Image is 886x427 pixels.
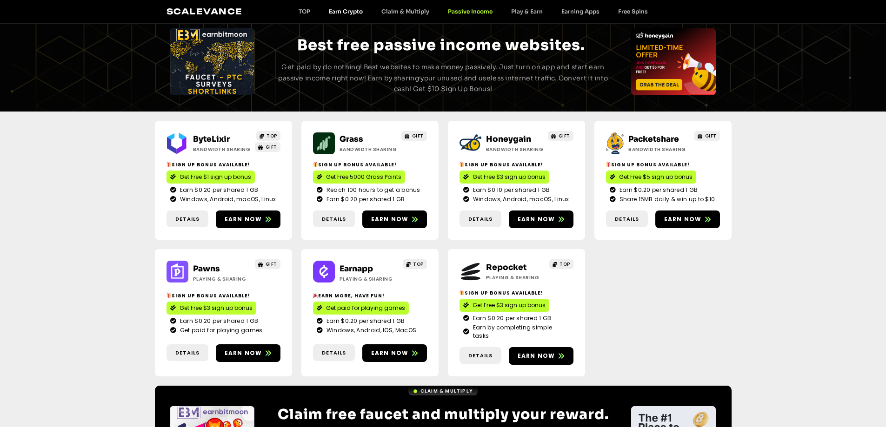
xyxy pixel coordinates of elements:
span: Details [175,349,200,357]
h2: Sign up bonus available! [460,161,573,168]
h2: Bandwidth Sharing [486,146,544,153]
h2: Sign up bonus available! [167,161,280,168]
h2: Claim free faucet and multiply your reward. [270,406,616,423]
span: Best free passive income websites. [297,36,585,54]
img: 🎁 [167,293,171,298]
h2: Playing & Sharing [340,276,398,282]
a: GIFT [401,131,427,141]
h2: Sign Up Bonus Available! [460,289,573,296]
a: Details [313,210,355,228]
span: GIFT [559,132,570,139]
span: Earn now [518,215,555,223]
h2: Earn More, Have Fun! [313,292,427,299]
span: Earn $0.20 per shared 1 GB [178,186,259,194]
a: Earn Crypto [320,8,372,15]
span: Earn now [371,215,409,223]
span: Get paid for playing games [178,326,263,335]
span: Claim & Multiply [420,388,473,394]
h2: Playing & Sharing [486,274,544,281]
h2: Bandwidth Sharing [193,146,251,153]
span: Earn $0.20 per shared 1 GB [617,186,698,194]
a: Get Free 5000 Grass Points [313,171,405,184]
a: TOP [256,131,280,141]
a: Earn now [362,344,427,362]
a: Earn now [655,210,720,228]
span: Earn now [664,215,702,223]
a: Claim & Multiply [408,387,478,395]
span: Earn by completing simple tasks [471,323,570,340]
span: Details [322,215,346,223]
a: Packetshare [628,134,679,144]
a: Get Free $3 sign up bonus [460,171,549,184]
a: GIFT [694,131,720,141]
a: Earn now [216,210,280,228]
a: Earning Apps [552,8,609,15]
h2: Sign up bonus available! [313,161,427,168]
a: Honeygain [486,134,531,144]
span: Details [468,215,493,223]
a: Repocket [486,263,526,272]
div: Slides [170,28,254,95]
span: Get Free $5 sign up bonus [619,173,693,181]
span: Earn now [518,352,555,360]
a: Grass [340,134,363,144]
img: 🎁 [313,162,318,167]
a: Details [460,210,501,228]
h2: Sign up bonus available! [167,292,280,299]
img: 🎁 [460,290,464,295]
span: Details [615,215,639,223]
a: Earnapp [340,264,373,274]
span: GIFT [705,132,717,139]
span: Windows, Android, IOS, MacOS [324,326,416,335]
a: GIFT [255,142,280,152]
span: TOP [413,261,424,268]
span: Get Free $3 sign up bonus [473,173,546,181]
img: 🎉 [313,293,318,298]
span: Earn $0.20 per shared 1 GB [324,195,405,204]
span: Earn $0.10 per shared 1 GB [471,186,550,194]
a: Earn now [362,210,427,228]
p: Get paid by do nothing! Best websites to make money passively. Just turn on app and start earn pa... [270,62,616,95]
span: GIFT [266,261,277,268]
span: Earn now [225,349,262,357]
span: Details [175,215,200,223]
h2: Bandwidth Sharing [628,146,686,153]
a: Play & Earn [502,8,552,15]
a: Get Free $5 sign up bonus [606,171,696,184]
a: Get paid for playing games [313,302,409,315]
a: Earn now [216,344,280,362]
h2: Sign up bonus available! [606,161,720,168]
img: 🎁 [167,162,171,167]
a: Details [313,344,355,361]
span: Windows, Android, macOS, Linux [471,195,569,204]
a: Get Free $3 sign up bonus [167,302,256,315]
a: Details [460,347,501,364]
a: Pawns [193,264,220,274]
a: Earn now [509,347,573,365]
a: TOP [403,259,427,269]
a: ByteLixir [193,134,230,144]
span: Earn now [371,349,409,357]
span: Get paid for playing games [326,304,405,312]
span: TOP [560,261,570,268]
span: Earn $0.20 per shared 1 GB [178,317,259,325]
span: Reach 100 hours to get a bonus [324,186,420,194]
img: 🎁 [606,162,611,167]
div: Slides [631,28,716,95]
a: Earn now [509,210,573,228]
a: TOP [289,8,320,15]
span: Get Free $3 sign up bonus [473,301,546,309]
span: Get Free $3 sign up bonus [180,304,253,312]
span: TOP [266,132,277,139]
span: Share 15MB daily & win up to $10 [617,195,715,204]
a: Free Spins [609,8,657,15]
img: 🎁 [460,162,464,167]
span: Get Free 5000 Grass Points [326,173,401,181]
h2: Playing & Sharing [193,276,251,282]
span: Details [468,352,493,360]
a: Details [167,210,208,228]
nav: Menu [289,8,657,15]
a: Details [606,210,648,228]
a: Passive Income [439,8,502,15]
span: Earn $0.20 per shared 1 GB [471,314,552,322]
